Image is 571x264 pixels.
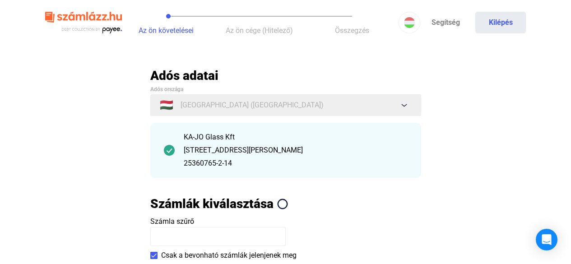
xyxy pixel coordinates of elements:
[399,12,420,33] button: HU
[420,12,471,33] a: Segítség
[181,100,324,111] span: [GEOGRAPHIC_DATA] ([GEOGRAPHIC_DATA])
[536,229,557,250] div: Open Intercom Messenger
[404,17,415,28] img: HU
[139,26,194,35] span: Az ön követelései
[150,94,421,116] button: 🇭🇺[GEOGRAPHIC_DATA] ([GEOGRAPHIC_DATA])
[45,8,122,37] img: szamlazzhu-logo
[184,132,408,143] div: KA-JO Glass Kft
[160,100,173,111] span: 🇭🇺
[164,145,175,156] img: checkmark-darker-green-circle
[150,217,194,226] span: Számla szűrő
[184,158,408,169] div: 25360765-2-14
[226,26,293,35] span: Az ön cége (Hitelező)
[184,145,408,156] div: [STREET_ADDRESS][PERSON_NAME]
[150,68,421,83] h2: Adós adatai
[335,26,369,35] span: Összegzés
[150,196,274,212] h2: Számlák kiválasztása
[150,86,183,93] span: Adós országa
[475,12,526,33] button: Kilépés
[161,250,297,261] span: Csak a bevonható számlák jelenjenek meg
